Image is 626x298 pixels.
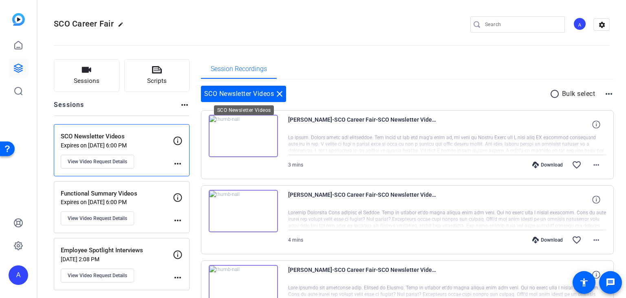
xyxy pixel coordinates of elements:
[606,278,615,287] mat-icon: message
[579,278,589,287] mat-icon: accessibility
[124,59,190,92] button: Scripts
[54,59,119,92] button: Sessions
[288,237,303,243] span: 4 mins
[604,89,614,99] mat-icon: more_horiz
[275,89,284,99] mat-icon: close
[9,265,28,285] div: A
[572,235,582,245] mat-icon: favorite_border
[209,115,278,157] img: thumb-nail
[209,190,278,232] img: thumb-nail
[61,199,173,205] p: Expires on [DATE] 6:00 PM
[61,155,134,169] button: View Video Request Details
[61,269,134,282] button: View Video Request Details
[288,162,303,168] span: 3 mins
[288,115,439,134] span: [PERSON_NAME]-SCO Career Fair-SCO Newsletter Videos-1755706475869-webcam
[528,162,567,168] div: Download
[288,190,439,209] span: [PERSON_NAME]-SCO Career Fair-SCO Newsletter Videos-1753206185854-webcam
[118,22,128,31] mat-icon: edit
[173,159,183,169] mat-icon: more_horiz
[550,89,562,99] mat-icon: radio_button_unchecked
[288,265,439,285] span: [PERSON_NAME]-SCO Career Fair-SCO Newsletter Videos-1753205642834-webcam
[61,211,134,225] button: View Video Request Details
[74,76,99,86] span: Sessions
[61,246,173,255] p: Employee Spotlight Interviews
[173,273,183,282] mat-icon: more_horiz
[147,76,167,86] span: Scripts
[54,100,84,116] h2: Sessions
[180,100,190,110] mat-icon: more_horiz
[68,158,127,165] span: View Video Request Details
[594,19,610,31] mat-icon: settings
[61,256,173,262] p: [DATE] 2:08 PM
[173,216,183,225] mat-icon: more_horiz
[573,17,587,31] ngx-avatar: Anxiter
[211,66,267,72] span: Session Recordings
[61,189,173,198] p: Functional Summary Videos
[68,272,127,279] span: View Video Request Details
[54,19,114,29] span: SCO Career Fair
[201,86,287,102] div: SCO Newsletter Videos
[562,89,595,99] p: Bulk select
[61,142,173,149] p: Expires on [DATE] 6:00 PM
[573,17,586,31] div: A
[591,235,601,245] mat-icon: more_horiz
[12,13,25,26] img: blue-gradient.svg
[68,215,127,222] span: View Video Request Details
[528,237,567,243] div: Download
[485,20,558,29] input: Search
[61,132,173,141] p: SCO Newsletter Videos
[591,160,601,170] mat-icon: more_horiz
[572,160,582,170] mat-icon: favorite_border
